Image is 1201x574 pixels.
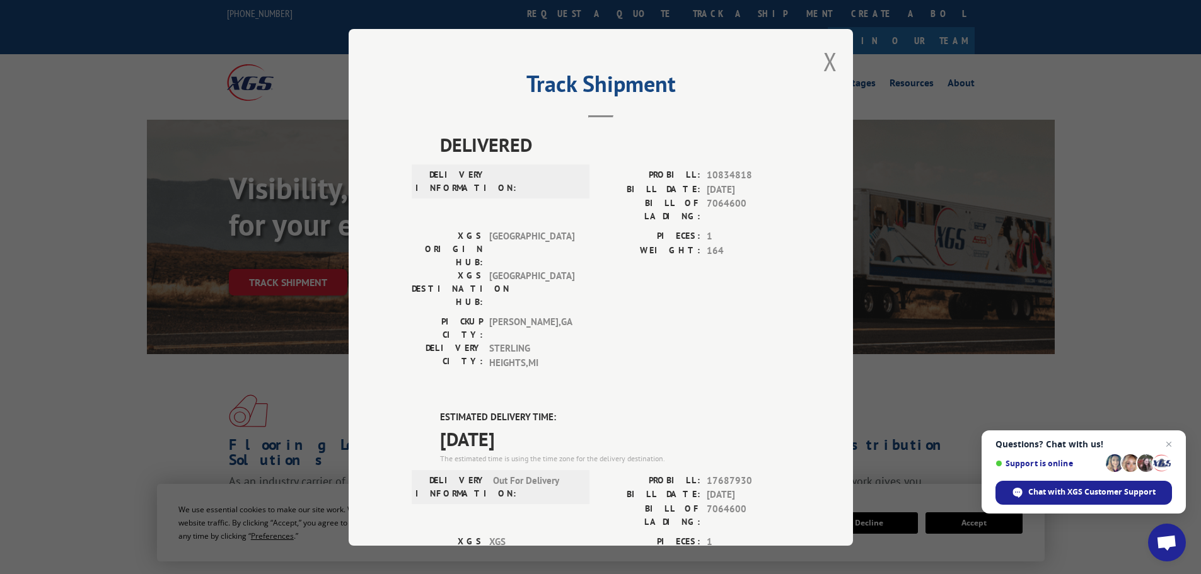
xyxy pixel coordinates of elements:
span: Questions? Chat with us! [995,439,1172,449]
span: 164 [707,243,790,258]
label: BILL OF LADING: [601,502,700,528]
button: Close modal [823,45,837,78]
label: BILL DATE: [601,182,700,197]
label: WEIGHT: [601,243,700,258]
label: PROBILL: [601,473,700,488]
label: PIECES: [601,229,700,244]
span: [PERSON_NAME] , GA [489,315,574,342]
div: Open chat [1148,524,1186,561]
span: STERLING HEIGHTS , MI [489,342,574,370]
label: BILL DATE: [601,488,700,502]
span: 7064600 [707,197,790,223]
div: The estimated time is using the time zone for the delivery destination. [440,452,790,464]
span: 17687930 [707,473,790,488]
label: DELIVERY INFORMATION: [415,473,487,500]
label: XGS DESTINATION HUB: [412,269,483,309]
span: Chat with XGS Customer Support [1028,486,1156,498]
label: DELIVERY INFORMATION: [415,168,487,195]
span: 10834818 [707,168,790,183]
label: PIECES: [601,534,700,549]
span: [GEOGRAPHIC_DATA] [489,229,574,269]
span: [DATE] [440,424,790,452]
span: [DATE] [707,182,790,197]
span: DELIVERED [440,130,790,159]
label: XGS ORIGIN HUB: [412,229,483,269]
label: PICKUP CITY: [412,315,483,342]
div: Chat with XGS Customer Support [995,481,1172,505]
label: PROBILL: [601,168,700,183]
span: Close chat [1161,437,1176,452]
span: [DATE] [707,488,790,502]
label: DELIVERY CITY: [412,342,483,370]
label: ESTIMATED DELIVERY TIME: [440,410,790,425]
span: Support is online [995,459,1101,468]
h2: Track Shipment [412,75,790,99]
span: [GEOGRAPHIC_DATA] [489,269,574,309]
span: Out For Delivery [493,473,578,500]
span: 1 [707,229,790,244]
label: BILL OF LADING: [601,197,700,223]
span: 1 [707,534,790,549]
span: 7064600 [707,502,790,528]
